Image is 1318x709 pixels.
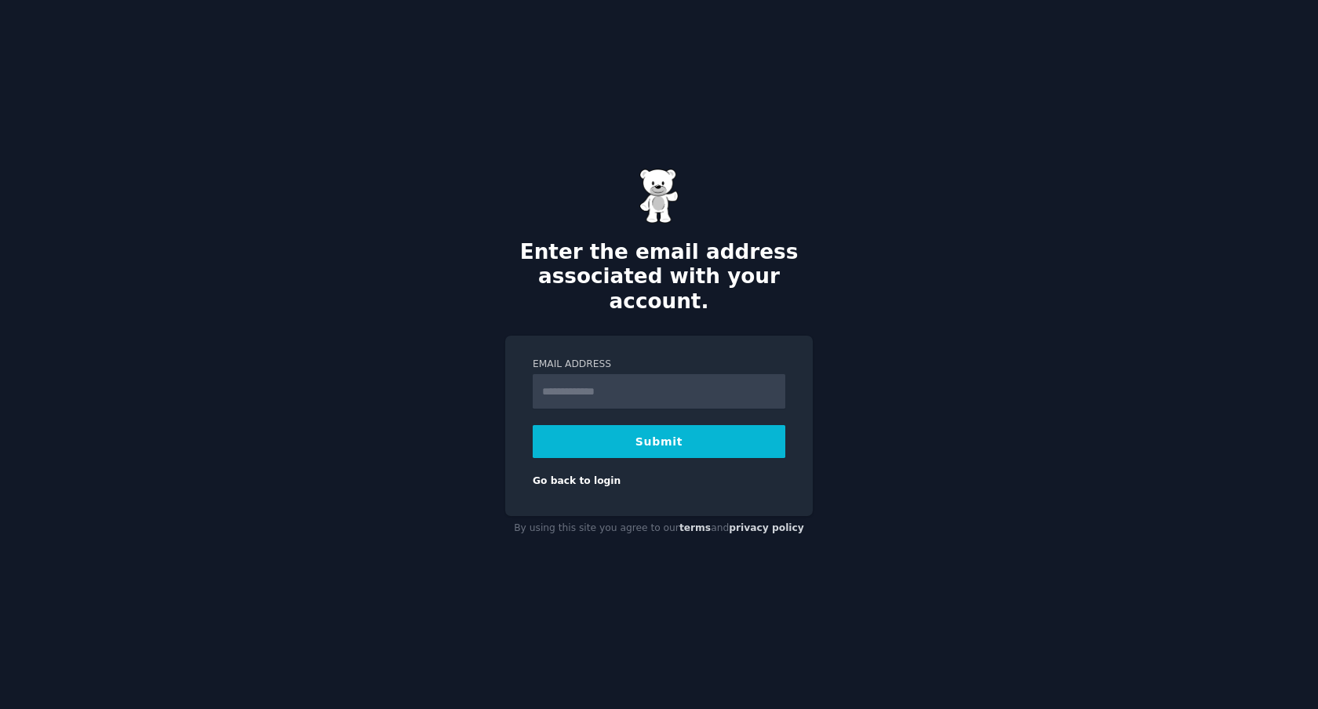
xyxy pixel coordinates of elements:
[679,522,711,533] a: terms
[533,358,785,372] label: Email Address
[533,475,621,486] a: Go back to login
[505,240,813,315] h2: Enter the email address associated with your account.
[729,522,804,533] a: privacy policy
[505,516,813,541] div: By using this site you agree to our and
[533,425,785,458] button: Submit
[639,169,679,224] img: Gummy Bear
